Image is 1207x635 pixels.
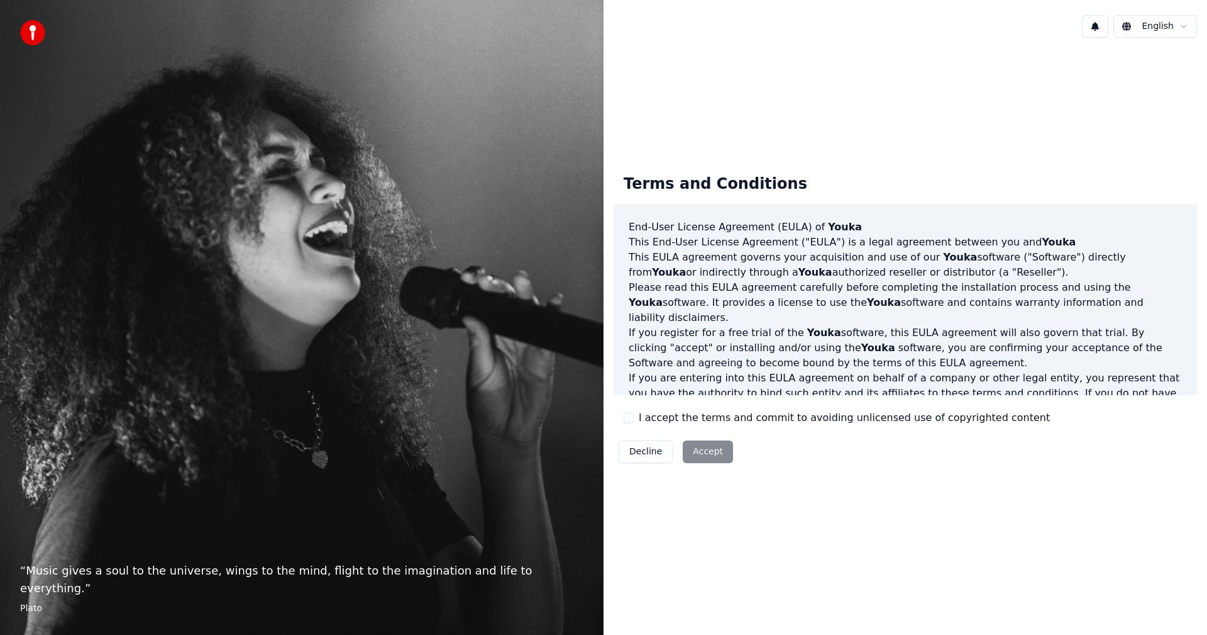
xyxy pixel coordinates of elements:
[614,164,817,205] div: Terms and Conditions
[629,220,1182,235] h3: End-User License Agreement (EULA) of
[798,266,832,278] span: Youka
[20,20,45,45] img: youka
[867,296,901,308] span: Youka
[20,602,583,615] footer: Plato
[629,296,663,308] span: Youka
[943,251,977,263] span: Youka
[629,250,1182,280] p: This EULA agreement governs your acquisition and use of our software ("Software") directly from o...
[807,327,841,339] span: Youka
[639,410,1050,425] label: I accept the terms and commit to avoiding unlicensed use of copyrighted content
[652,266,686,278] span: Youka
[629,371,1182,431] p: If you are entering into this EULA agreement on behalf of a company or other legal entity, you re...
[861,342,895,354] span: Youka
[629,325,1182,371] p: If you register for a free trial of the software, this EULA agreement will also govern that trial...
[619,441,673,463] button: Decline
[20,562,583,597] p: “ Music gives a soul to the universe, wings to the mind, flight to the imagination and life to ev...
[1042,236,1076,248] span: Youka
[629,280,1182,325] p: Please read this EULA agreement carefully before completing the installation process and using th...
[629,235,1182,250] p: This End-User License Agreement ("EULA") is a legal agreement between you and
[828,221,862,233] span: Youka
